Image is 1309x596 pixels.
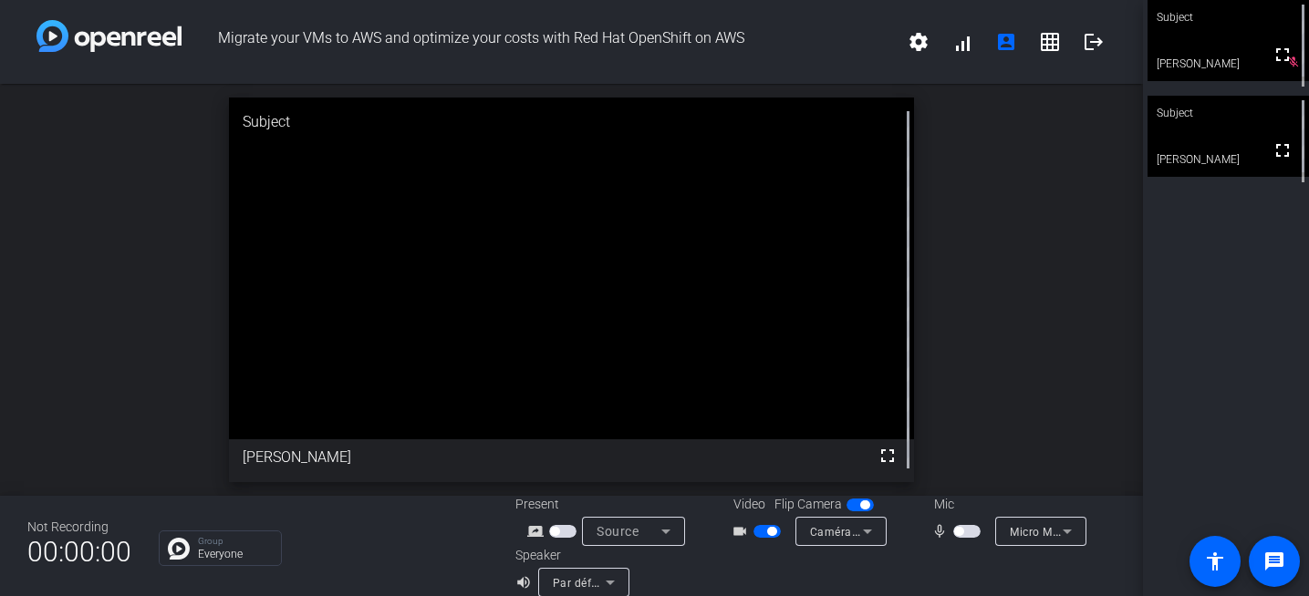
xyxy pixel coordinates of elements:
[810,524,1050,539] span: Caméra FaceTime HD (intégrée) (05ac:8514)
[27,518,131,537] div: Not Recording
[732,520,753,542] mat-icon: videocam_outline
[1272,139,1293,161] mat-icon: fullscreen
[1010,524,1162,539] span: Micro MacBook Pro (Built-in)
[198,549,272,560] p: Everyone
[198,537,272,546] p: Group
[597,524,639,539] span: Source
[515,546,625,565] div: Speaker
[1272,44,1293,66] mat-icon: fullscreen
[908,31,930,53] mat-icon: settings
[877,445,899,467] mat-icon: fullscreen
[229,98,915,147] div: Subject
[774,495,842,514] span: Flip Camera
[515,495,698,514] div: Present
[1204,550,1226,572] mat-icon: accessibility
[182,20,897,64] span: Migrate your VMs to AWS and optimize your costs with Red Hat OpenShift on AWS
[1263,550,1285,572] mat-icon: message
[1039,31,1061,53] mat-icon: grid_on
[36,20,182,52] img: white-gradient.svg
[995,31,1017,53] mat-icon: account_box
[515,571,537,593] mat-icon: volume_up
[553,575,769,590] span: Par défaut - Écouteurs externes (Built-in)
[916,495,1098,514] div: Mic
[527,520,549,542] mat-icon: screen_share_outline
[168,538,190,560] img: Chat Icon
[1148,96,1309,130] div: Subject
[27,529,131,574] span: 00:00:00
[940,20,984,64] button: signal_cellular_alt
[733,495,765,514] span: Video
[1083,31,1105,53] mat-icon: logout
[931,520,953,542] mat-icon: mic_none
